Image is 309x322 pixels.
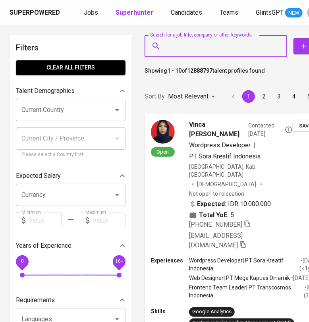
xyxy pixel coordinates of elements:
div: IDR 10.000.000 [189,199,271,209]
img: 84e315d75cb90cb6068c21c63f1c8f3d.jpg [151,120,175,144]
p: Web Designer | PT Mega Kapuas Dinamik [189,274,290,282]
div: Requirements [16,292,126,308]
span: PT Sora Kreatif Indonesia [189,152,261,160]
p: Experiences [151,256,189,264]
span: Open [154,148,172,155]
div: Talent Demographics [16,83,126,99]
a: Superpowered [10,8,62,17]
span: 0 [21,259,23,264]
b: 12888797 [187,67,212,74]
span: 5 [230,210,234,220]
div: Superpowered [10,8,60,17]
button: Open [112,104,123,116]
span: [PHONE_NUMBER] [189,221,242,228]
a: Candidates [171,8,204,18]
span: Contacted [DATE] [248,121,293,137]
a: Superhunter [116,8,155,18]
button: Go to page 3 [272,90,285,103]
a: Jobs [84,8,100,18]
b: Total YoE: [199,210,229,220]
div: Most Relevant [168,89,218,104]
span: NEW [285,9,303,17]
b: Expected: [197,199,226,209]
span: Teams [220,9,238,16]
span: Clear All filters [22,63,119,73]
span: GlintsGPT [256,9,284,16]
a: Teams [220,8,240,18]
p: Wordpress Developer | PT Sora Kreatif Indonesia [189,256,299,272]
a: GlintsGPT NEW [256,8,303,18]
span: Vinca [PERSON_NAME] [189,120,245,139]
button: Go to page 4 [288,90,300,103]
p: Talent Demographics [16,86,75,96]
div: Years of Experience [16,238,126,254]
b: 1 - 10 [167,67,182,74]
div: Google Analytics [192,308,232,316]
p: Frontend Team Leader | PT Transcosmos Indonesia [189,283,304,299]
svg: By Batam recruiter [285,126,293,134]
button: Open [112,189,123,201]
input: Value [29,212,62,228]
span: | [254,141,256,150]
button: Go to page 2 [257,90,270,103]
span: [DEMOGRAPHIC_DATA] [197,180,257,188]
p: Sort By [145,92,165,101]
p: Please select a Country first [21,151,120,159]
span: 10+ [115,259,123,264]
button: page 1 [242,90,255,103]
span: Candidates [171,9,202,16]
p: Not open to relocation [189,190,244,198]
p: Skills [151,307,189,315]
p: Years of Experience [16,241,71,251]
div: [GEOGRAPHIC_DATA], Kab. [GEOGRAPHIC_DATA] [189,163,293,179]
p: Most Relevant [168,92,209,101]
p: Showing of talent profiles found [145,67,265,81]
span: Jobs [84,9,98,16]
span: Wordpress Developer [189,141,251,149]
h6: Filters [16,41,126,54]
p: Expected Salary [16,171,61,181]
span: [EMAIL_ADDRESS][DOMAIN_NAME] [189,232,243,249]
input: Value [93,212,126,228]
p: Requirements [16,295,55,305]
b: Superhunter [116,9,153,16]
button: Clear All filters [16,60,126,75]
div: Expected Salary [16,168,126,184]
